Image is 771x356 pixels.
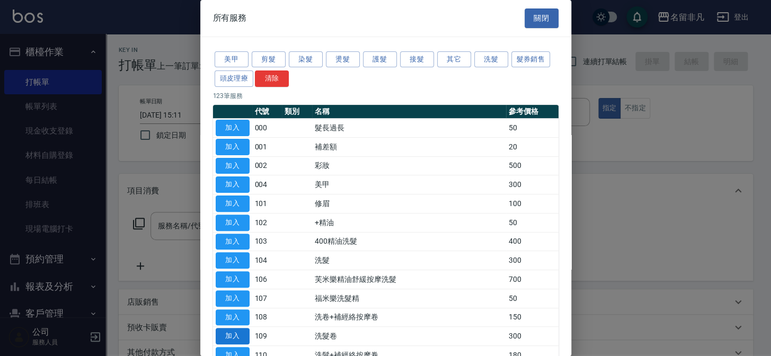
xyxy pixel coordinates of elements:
[216,271,250,288] button: 加入
[282,105,312,119] th: 類別
[252,119,282,138] td: 000
[506,327,559,346] td: 300
[506,232,559,251] td: 400
[326,51,360,68] button: 燙髮
[252,51,286,68] button: 剪髮
[252,308,282,327] td: 108
[213,91,559,101] p: 123 筆服務
[474,51,508,68] button: 洗髮
[252,213,282,232] td: 102
[312,289,506,308] td: 福米樂洗髮精
[252,194,282,213] td: 101
[525,8,559,28] button: 關閉
[252,232,282,251] td: 103
[312,137,506,156] td: 補差額
[252,251,282,270] td: 104
[252,105,282,119] th: 代號
[506,137,559,156] td: 20
[216,139,250,155] button: 加入
[363,51,397,68] button: 護髮
[216,195,250,212] button: 加入
[252,327,282,346] td: 109
[312,119,506,138] td: 髮長過長
[506,289,559,308] td: 50
[312,232,506,251] td: 400精油洗髮
[312,308,506,327] td: 洗卷+補經絡按摩卷
[312,194,506,213] td: 修眉
[252,289,282,308] td: 107
[506,213,559,232] td: 50
[213,13,247,23] span: 所有服務
[215,70,254,87] button: 頭皮理療
[312,156,506,175] td: 彩妝
[252,175,282,194] td: 004
[506,251,559,270] td: 300
[216,176,250,193] button: 加入
[506,308,559,327] td: 150
[312,270,506,289] td: 芙米樂精油舒緩按摩洗髮
[216,328,250,344] button: 加入
[506,119,559,138] td: 50
[400,51,434,68] button: 接髮
[252,137,282,156] td: 001
[289,51,323,68] button: 染髮
[255,70,289,87] button: 清除
[216,290,250,307] button: 加入
[506,194,559,213] td: 100
[511,51,551,68] button: 髮券銷售
[216,158,250,174] button: 加入
[252,156,282,175] td: 002
[312,251,506,270] td: 洗髮
[506,156,559,175] td: 500
[312,105,506,119] th: 名稱
[216,309,250,326] button: 加入
[437,51,471,68] button: 其它
[216,120,250,136] button: 加入
[312,213,506,232] td: +精油
[215,51,249,68] button: 美甲
[216,215,250,231] button: 加入
[506,270,559,289] td: 700
[252,270,282,289] td: 106
[312,175,506,194] td: 美甲
[216,234,250,250] button: 加入
[506,105,559,119] th: 參考價格
[506,175,559,194] td: 300
[312,327,506,346] td: 洗髮卷
[216,252,250,269] button: 加入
